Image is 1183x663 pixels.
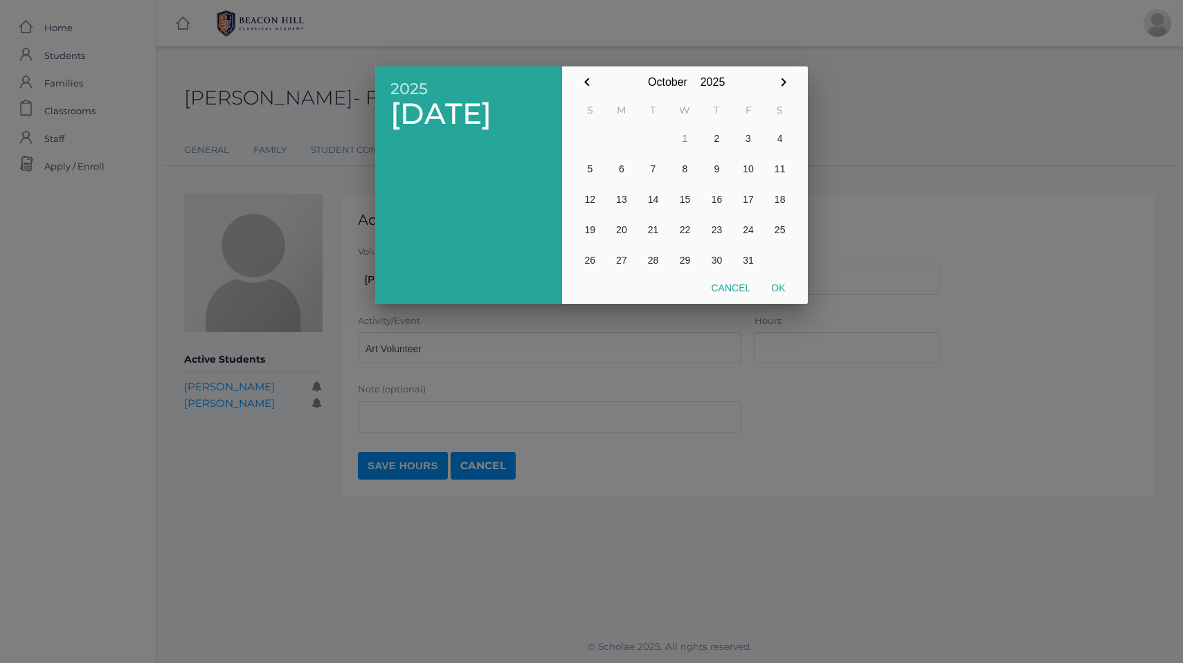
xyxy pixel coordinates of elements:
[701,275,761,300] button: Cancel
[732,245,764,275] button: 31
[701,184,733,215] button: 16
[764,215,796,245] button: 25
[575,245,606,275] button: 26
[575,154,606,184] button: 5
[764,184,796,215] button: 18
[575,215,606,245] button: 19
[714,104,719,116] abbr: Thursday
[390,98,547,130] span: [DATE]
[606,245,638,275] button: 27
[638,215,669,245] button: 21
[701,215,733,245] button: 23
[606,215,638,245] button: 20
[669,184,701,215] button: 15
[638,245,669,275] button: 28
[587,104,593,116] abbr: Sunday
[638,154,669,184] button: 7
[732,123,764,154] button: 3
[764,154,796,184] button: 11
[669,154,701,184] button: 8
[390,80,547,98] span: 2025
[650,104,656,116] abbr: Tuesday
[764,123,796,154] button: 4
[701,154,733,184] button: 9
[575,184,606,215] button: 12
[777,104,783,116] abbr: Saturday
[732,184,764,215] button: 17
[606,184,638,215] button: 13
[746,104,752,116] abbr: Friday
[732,154,764,184] button: 10
[606,154,638,184] button: 6
[732,215,764,245] button: 24
[701,123,733,154] button: 2
[638,184,669,215] button: 14
[669,215,701,245] button: 22
[669,245,701,275] button: 29
[679,104,690,116] abbr: Wednesday
[701,245,733,275] button: 30
[761,275,795,300] button: Ok
[617,104,626,116] abbr: Monday
[669,123,701,154] button: 1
